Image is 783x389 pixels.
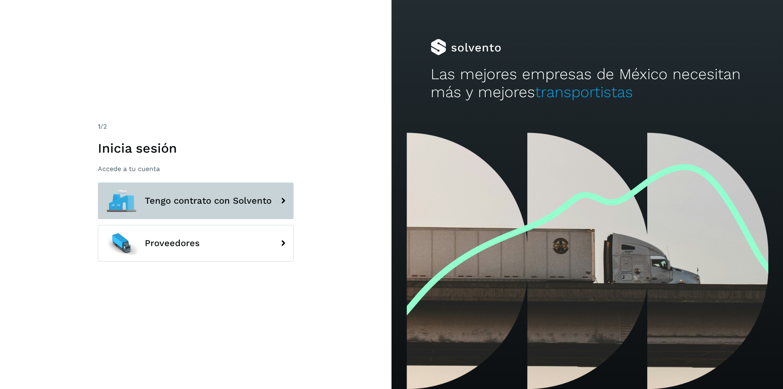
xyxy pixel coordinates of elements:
span: Proveedores [145,238,200,248]
span: 1 [98,122,100,130]
span: Tengo contrato con Solvento [145,196,272,206]
p: Accede a tu cuenta [98,165,294,173]
h1: Inicia sesión [98,140,294,156]
span: transportistas [535,83,633,101]
div: /2 [98,122,294,131]
h2: Las mejores empresas de México necesitan más y mejores [431,65,744,102]
button: Tengo contrato con Solvento [98,182,294,219]
button: Proveedores [98,225,294,262]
